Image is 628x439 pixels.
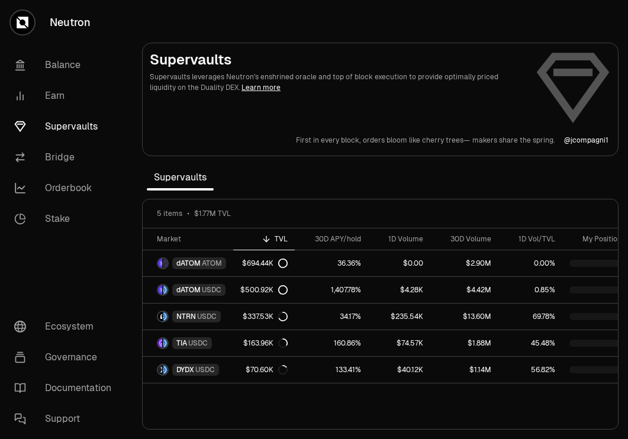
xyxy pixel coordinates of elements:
[5,204,128,234] a: Stake
[233,330,295,356] a: $163.96K
[176,285,201,295] span: dATOM
[158,365,162,375] img: DYDX Logo
[242,259,288,268] div: $694.44K
[157,209,182,218] span: 5 items
[143,250,233,276] a: dATOM LogoATOM LogodATOMATOM
[430,357,498,383] a: $1.14M
[188,338,208,348] span: USDC
[295,277,368,303] a: 1,407.78%
[5,111,128,142] a: Supervaults
[498,250,562,276] a: 0.00%
[498,304,562,330] a: 69.78%
[158,259,162,268] img: dATOM Logo
[569,234,621,244] div: My Position
[176,365,194,375] span: DYDX
[233,250,295,276] a: $694.44K
[143,277,233,303] a: dATOM LogoUSDC LogodATOMUSDC
[176,338,187,348] span: TIA
[233,357,295,383] a: $70.60K
[197,312,217,321] span: USDC
[5,404,128,434] a: Support
[157,234,226,244] div: Market
[368,304,430,330] a: $235.54K
[158,285,162,295] img: dATOM Logo
[5,373,128,404] a: Documentation
[5,342,128,373] a: Governance
[233,304,295,330] a: $337.53K
[368,330,430,356] a: $74.57K
[430,250,498,276] a: $2.90M
[296,135,360,145] p: First in every block,
[295,330,368,356] a: 160.86%
[158,312,162,321] img: NTRN Logo
[194,209,231,218] span: $1.77M TVL
[143,304,233,330] a: NTRN LogoUSDC LogoNTRNUSDC
[176,312,196,321] span: NTRN
[430,277,498,303] a: $4.42M
[195,365,215,375] span: USDC
[202,285,221,295] span: USDC
[243,338,288,348] div: $163.96K
[368,357,430,383] a: $40.12K
[498,357,562,383] a: 56.82%
[363,135,470,145] p: orders bloom like cherry trees—
[202,259,222,268] span: ATOM
[5,173,128,204] a: Orderbook
[240,285,288,295] div: $500.92K
[564,135,608,145] p: @ jcompagni1
[147,166,214,189] span: Supervaults
[150,72,526,93] p: Supervaults leverages Neutron's enshrined oracle and top of block execution to provide optimally ...
[472,135,555,145] p: makers share the spring.
[295,357,368,383] a: 133.41%
[295,304,368,330] a: 34.17%
[176,259,201,268] span: dATOM
[5,50,128,80] a: Balance
[564,135,608,145] a: @jcompagni1
[233,277,295,303] a: $500.92K
[5,311,128,342] a: Ecosystem
[368,277,430,303] a: $4.28K
[505,234,555,244] div: 1D Vol/TVL
[368,250,430,276] a: $0.00
[243,312,288,321] div: $337.53K
[163,338,168,348] img: USDC Logo
[5,142,128,173] a: Bridge
[163,312,168,321] img: USDC Logo
[498,277,562,303] a: 0.85%
[498,330,562,356] a: 45.48%
[163,365,168,375] img: USDC Logo
[143,357,233,383] a: DYDX LogoUSDC LogoDYDXUSDC
[246,365,288,375] div: $70.60K
[430,330,498,356] a: $1.88M
[158,338,162,348] img: TIA Logo
[150,50,526,69] h2: Supervaults
[163,285,168,295] img: USDC Logo
[375,234,423,244] div: 1D Volume
[5,80,128,111] a: Earn
[302,234,361,244] div: 30D APY/hold
[241,83,281,92] a: Learn more
[143,330,233,356] a: TIA LogoUSDC LogoTIAUSDC
[163,259,168,268] img: ATOM Logo
[437,234,491,244] div: 30D Volume
[296,135,555,145] a: First in every block,orders bloom like cherry trees—makers share the spring.
[430,304,498,330] a: $13.60M
[240,234,288,244] div: TVL
[295,250,368,276] a: 36.36%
